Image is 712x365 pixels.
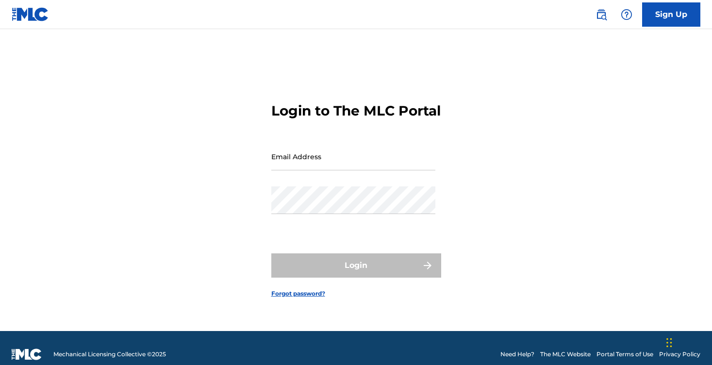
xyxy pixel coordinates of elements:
img: logo [12,348,42,360]
h3: Login to The MLC Portal [271,102,441,119]
img: MLC Logo [12,7,49,21]
a: Need Help? [500,350,534,359]
a: Privacy Policy [659,350,700,359]
a: Sign Up [642,2,700,27]
iframe: Chat Widget [663,318,712,365]
a: Forgot password? [271,289,325,298]
img: help [621,9,632,20]
div: Drag [666,328,672,357]
a: Portal Terms of Use [596,350,653,359]
a: Public Search [592,5,611,24]
span: Mechanical Licensing Collective © 2025 [53,350,166,359]
a: The MLC Website [540,350,591,359]
img: search [596,9,607,20]
div: Help [617,5,636,24]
